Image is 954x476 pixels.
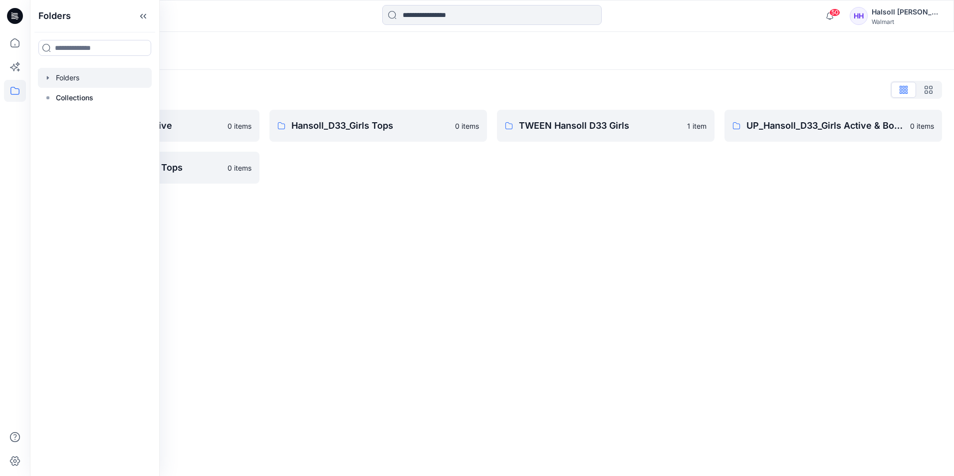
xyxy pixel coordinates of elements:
p: TWEEN Hansoll D33 Girls [519,119,681,133]
div: Walmart [872,18,942,25]
div: Halsoll [PERSON_NAME] Girls Design Team [872,6,942,18]
p: 0 items [228,121,251,131]
p: 0 items [455,121,479,131]
a: TWEEN Hansoll D33 Girls1 item [497,110,715,142]
p: 0 items [910,121,934,131]
p: 0 items [228,163,251,173]
span: 50 [829,8,840,16]
div: HH [850,7,868,25]
p: Hansoll_D33_Girls Tops [291,119,449,133]
p: Collections [56,92,93,104]
a: Hansoll_D33_Girls Tops0 items [269,110,487,142]
a: UP_Hansoll_D33_Girls Active & Bottoms0 items [724,110,942,142]
p: UP_Hansoll_D33_Girls Active & Bottoms [746,119,904,133]
p: 1 item [687,121,707,131]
